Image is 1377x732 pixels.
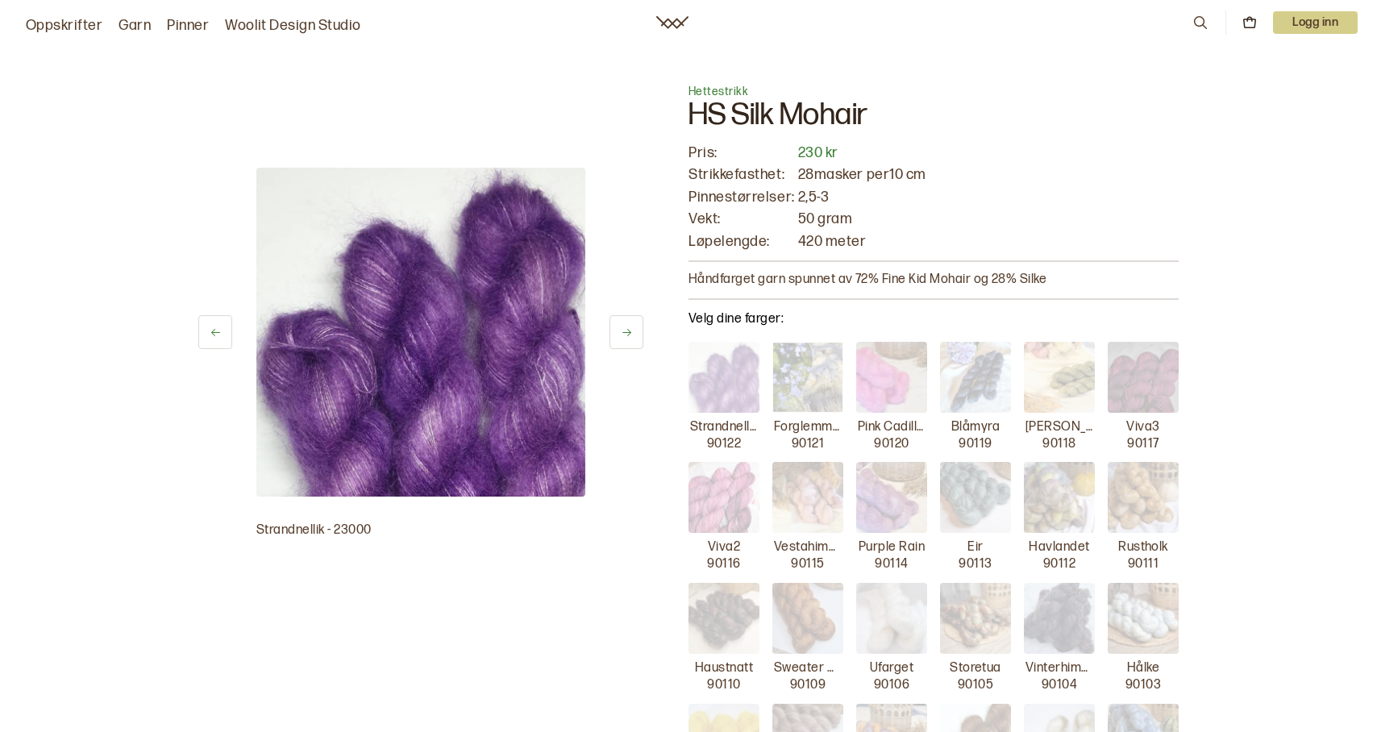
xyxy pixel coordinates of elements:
img: Vinterhimmel [1024,583,1095,654]
p: 90116 [707,556,740,573]
p: 90103 [1125,677,1161,694]
img: Hålke [1108,583,1179,654]
p: Viva2 [708,539,740,556]
img: Haustnatt [688,583,759,654]
img: Purple Rain [856,462,927,533]
p: 90110 [707,677,740,694]
img: Pink Cadillac [856,342,927,413]
p: Løpelengde: [688,232,795,251]
p: 90109 [790,677,826,694]
p: Vinterhimmel [1025,660,1093,677]
p: Eir [967,539,983,556]
p: Vestahimmel [774,539,842,556]
img: Blåmyra [940,342,1011,413]
p: Vekt: [688,210,795,228]
p: 28 masker per 10 cm [798,165,1179,184]
p: 90122 [707,436,741,453]
p: 90115 [791,556,824,573]
p: Pris: [688,143,795,162]
p: 230 kr [798,143,1179,162]
img: Forglemmegei [772,342,843,413]
img: Olivia [1024,342,1095,413]
p: Ufarget [870,660,913,677]
p: Strandnellik [690,419,758,436]
img: Bilde av garn [256,168,585,497]
p: 90121 [792,436,824,453]
p: 90114 [875,556,908,573]
p: Viva3 [1126,419,1159,436]
img: Eir [940,462,1011,533]
p: Pink Cadillac [858,419,926,436]
p: 90111 [1128,556,1159,573]
img: Ufarget [856,583,927,654]
p: 90113 [959,556,992,573]
p: 420 meter [798,232,1179,251]
p: 90117 [1127,436,1159,453]
a: Oppskrifter [26,15,102,37]
p: 90106 [874,677,909,694]
p: Strandnellik - 23000 [256,522,585,539]
p: Hålke [1127,660,1159,677]
p: Storetua [950,660,1001,677]
p: 90105 [958,677,993,694]
p: Logg inn [1273,11,1358,34]
p: 2,5 - 3 [798,188,1179,206]
img: Strandnellik [688,342,759,413]
p: Håndfarget garn spunnet av 72% Fine Kid Mohair og 28% Silke [688,272,1179,289]
a: Woolit [656,16,688,29]
p: 90118 [1042,436,1075,453]
img: Viva3 [1108,342,1179,413]
p: Purple Rain [859,539,925,556]
img: Viva2 [688,462,759,533]
p: Strikkefasthet: [688,165,795,184]
p: 90104 [1042,677,1077,694]
p: 90120 [874,436,909,453]
p: Sweater Weather [774,660,842,677]
p: 90119 [959,436,992,453]
h1: HS Silk Mohair [688,100,1179,143]
p: Rustholk [1118,539,1168,556]
a: Pinner [167,15,209,37]
a: Garn [119,15,151,37]
img: Sweater Weather [772,583,843,654]
img: Havlandet [1024,462,1095,533]
p: Havlandet [1029,539,1089,556]
button: User dropdown [1273,11,1358,34]
p: 90112 [1043,556,1075,573]
p: 50 gram [798,210,1179,228]
p: Velg dine farger: [688,310,1179,329]
a: Woolit Design Studio [225,15,361,37]
p: Blåmyra [951,419,1000,436]
img: Storetua [940,583,1011,654]
img: Vestahimmel [772,462,843,533]
p: Pinnestørrelser: [688,188,795,206]
p: Haustnatt [695,660,753,677]
img: Rustholk [1108,462,1179,533]
p: [PERSON_NAME] [1025,419,1093,436]
p: Forglemmegei [774,419,842,436]
span: Hettestrikk [688,85,748,98]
